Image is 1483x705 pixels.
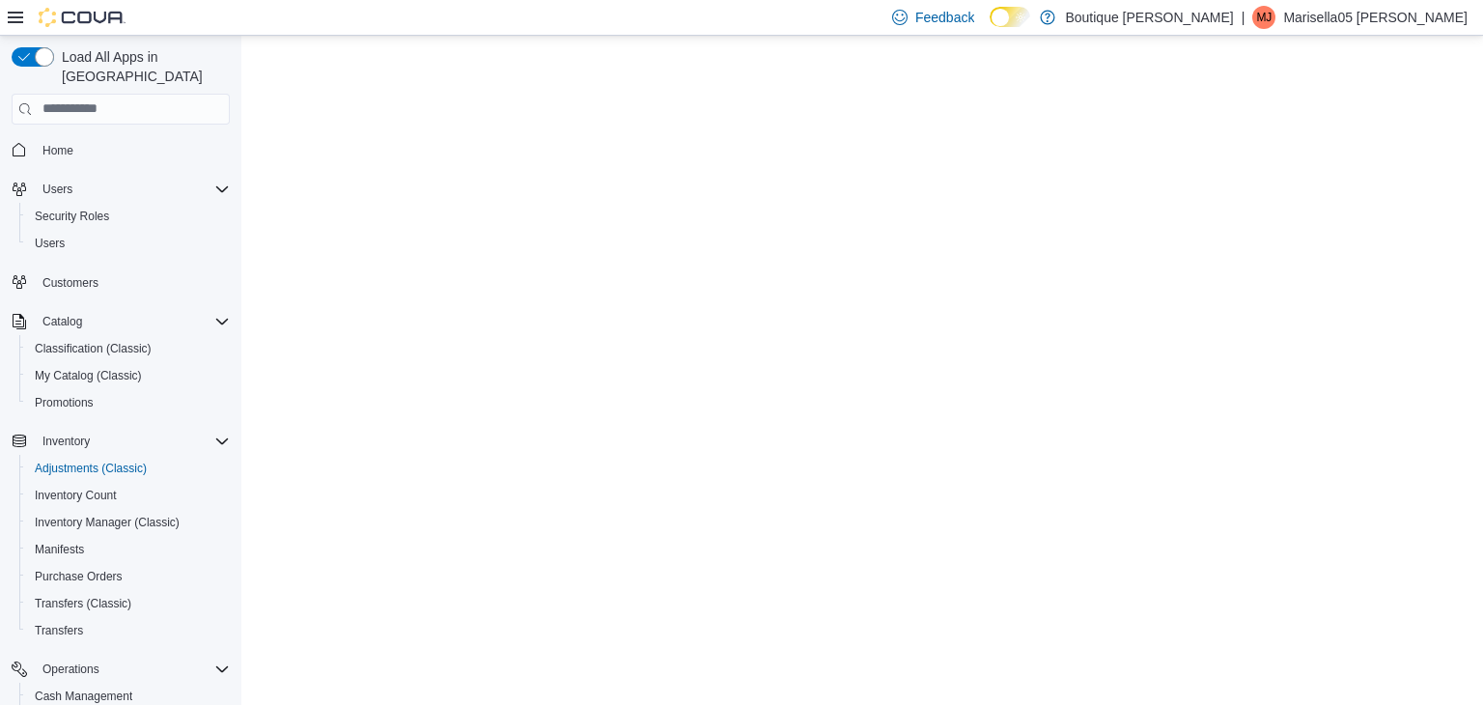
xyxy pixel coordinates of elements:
[4,308,238,335] button: Catalog
[27,232,230,255] span: Users
[35,178,80,201] button: Users
[35,139,81,162] a: Home
[35,236,65,251] span: Users
[35,430,98,453] button: Inventory
[42,314,82,329] span: Catalog
[19,590,238,617] button: Transfers (Classic)
[35,596,131,611] span: Transfers (Classic)
[27,619,91,642] a: Transfers
[19,230,238,257] button: Users
[35,395,94,410] span: Promotions
[4,268,238,296] button: Customers
[27,457,230,480] span: Adjustments (Classic)
[42,662,99,677] span: Operations
[42,275,98,291] span: Customers
[42,182,72,197] span: Users
[35,658,230,681] span: Operations
[35,623,83,638] span: Transfers
[35,569,123,584] span: Purchase Orders
[19,482,238,509] button: Inventory Count
[35,430,230,453] span: Inventory
[4,656,238,683] button: Operations
[27,364,150,387] a: My Catalog (Classic)
[19,455,238,482] button: Adjustments (Classic)
[35,310,90,333] button: Catalog
[54,47,230,86] span: Load All Apps in [GEOGRAPHIC_DATA]
[35,461,147,476] span: Adjustments (Classic)
[27,391,230,414] span: Promotions
[27,232,72,255] a: Users
[27,364,230,387] span: My Catalog (Classic)
[27,484,125,507] a: Inventory Count
[4,176,238,203] button: Users
[27,337,159,360] a: Classification (Classic)
[35,271,106,295] a: Customers
[19,536,238,563] button: Manifests
[1065,6,1233,29] p: Boutique [PERSON_NAME]
[35,178,230,201] span: Users
[990,7,1030,27] input: Dark Mode
[19,203,238,230] button: Security Roles
[1283,6,1468,29] p: Marisella05 [PERSON_NAME]
[19,509,238,536] button: Inventory Manager (Classic)
[35,488,117,503] span: Inventory Count
[19,362,238,389] button: My Catalog (Classic)
[990,27,991,28] span: Dark Mode
[27,457,154,480] a: Adjustments (Classic)
[27,205,117,228] a: Security Roles
[27,592,230,615] span: Transfers (Classic)
[19,389,238,416] button: Promotions
[27,511,230,534] span: Inventory Manager (Classic)
[35,368,142,383] span: My Catalog (Classic)
[35,270,230,295] span: Customers
[35,515,180,530] span: Inventory Manager (Classic)
[35,658,107,681] button: Operations
[27,565,230,588] span: Purchase Orders
[35,310,230,333] span: Catalog
[27,484,230,507] span: Inventory Count
[35,341,152,356] span: Classification (Classic)
[19,617,238,644] button: Transfers
[4,428,238,455] button: Inventory
[1256,6,1272,29] span: MJ
[27,391,101,414] a: Promotions
[35,689,132,704] span: Cash Management
[39,8,126,27] img: Cova
[35,138,230,162] span: Home
[4,136,238,164] button: Home
[27,565,130,588] a: Purchase Orders
[35,209,109,224] span: Security Roles
[27,538,92,561] a: Manifests
[27,205,230,228] span: Security Roles
[27,619,230,642] span: Transfers
[19,335,238,362] button: Classification (Classic)
[19,563,238,590] button: Purchase Orders
[1242,6,1245,29] p: |
[27,337,230,360] span: Classification (Classic)
[42,143,73,158] span: Home
[27,511,187,534] a: Inventory Manager (Classic)
[27,538,230,561] span: Manifests
[35,542,84,557] span: Manifests
[1252,6,1275,29] div: Marisella05 Jacquez
[915,8,974,27] span: Feedback
[27,592,139,615] a: Transfers (Classic)
[42,434,90,449] span: Inventory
